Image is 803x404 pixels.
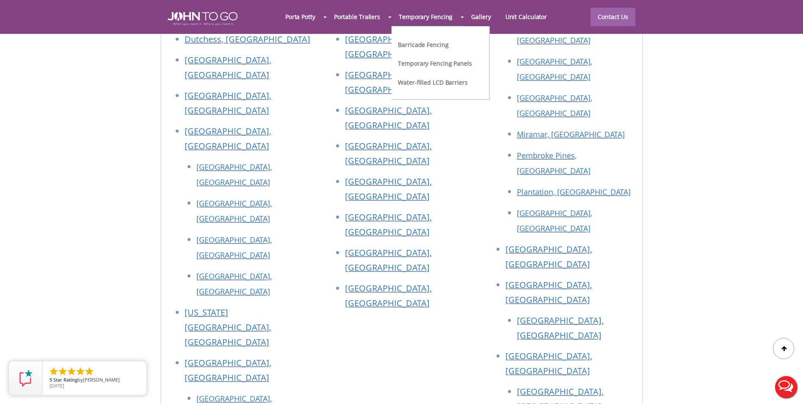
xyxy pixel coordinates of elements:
a: Gallery [464,8,498,26]
li:  [66,366,77,376]
a: Temporary Fencing [392,8,460,26]
a: Plantation, [GEOGRAPHIC_DATA] [517,187,631,197]
a: [GEOGRAPHIC_DATA], [GEOGRAPHIC_DATA] [345,211,432,238]
a: Porta Potty [278,8,323,26]
a: Water-filled LCD Barriers [397,77,469,86]
a: [GEOGRAPHIC_DATA], [GEOGRAPHIC_DATA] [345,247,432,273]
a: [GEOGRAPHIC_DATA], [GEOGRAPHIC_DATA] [345,176,432,202]
a: [US_STATE][GEOGRAPHIC_DATA], [GEOGRAPHIC_DATA] [185,307,271,348]
a: [GEOGRAPHIC_DATA], [GEOGRAPHIC_DATA] [185,54,271,80]
a: [GEOGRAPHIC_DATA], [GEOGRAPHIC_DATA] [345,105,432,131]
a: Pembroke Pines, [GEOGRAPHIC_DATA] [517,150,591,176]
a: [GEOGRAPHIC_DATA], [GEOGRAPHIC_DATA] [505,350,592,376]
a: [GEOGRAPHIC_DATA], [GEOGRAPHIC_DATA] [517,93,592,118]
a: [GEOGRAPHIC_DATA], [GEOGRAPHIC_DATA] [185,125,271,152]
img: JOHN to go [168,12,237,25]
a: Barricade Fencing [397,40,449,49]
span: [PERSON_NAME] [83,376,120,383]
a: [GEOGRAPHIC_DATA], [GEOGRAPHIC_DATA] [196,198,272,224]
a: [GEOGRAPHIC_DATA], [GEOGRAPHIC_DATA] [185,357,271,383]
a: Portable Trailers [327,8,387,26]
a: [GEOGRAPHIC_DATA], [GEOGRAPHIC_DATA] [517,315,604,341]
a: [GEOGRAPHIC_DATA], [GEOGRAPHIC_DATA] [345,140,432,166]
a: [GEOGRAPHIC_DATA], [GEOGRAPHIC_DATA] [517,208,592,233]
a: Temporary Fencing Panels [397,58,473,67]
li:  [58,366,68,376]
a: Unit Calculator [498,8,555,26]
a: [GEOGRAPHIC_DATA], [GEOGRAPHIC_DATA] [196,271,272,296]
a: [GEOGRAPHIC_DATA], [GEOGRAPHIC_DATA] [345,69,432,95]
a: Dutchess, [GEOGRAPHIC_DATA] [185,33,310,45]
a: [GEOGRAPHIC_DATA], [GEOGRAPHIC_DATA] [345,282,432,309]
a: [GEOGRAPHIC_DATA], [GEOGRAPHIC_DATA] [505,244,592,270]
a: [GEOGRAPHIC_DATA], [GEOGRAPHIC_DATA] [517,56,592,82]
a: Contact Us [591,8,635,26]
span: [DATE] [50,382,64,389]
a: [GEOGRAPHIC_DATA], [GEOGRAPHIC_DATA] [185,90,271,116]
li:  [84,366,94,376]
span: by [50,377,140,383]
a: [GEOGRAPHIC_DATA], [GEOGRAPHIC_DATA] [505,279,592,305]
button: Live Chat [769,370,803,404]
span: 5 [50,376,52,383]
img: Review Rating [17,370,34,387]
li:  [49,366,59,376]
a: Miramar, [GEOGRAPHIC_DATA] [517,129,625,139]
a: [GEOGRAPHIC_DATA], [GEOGRAPHIC_DATA] [196,162,272,187]
span: Star Rating [53,376,77,383]
a: [GEOGRAPHIC_DATA], [GEOGRAPHIC_DATA] [196,235,272,260]
li:  [75,366,86,376]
